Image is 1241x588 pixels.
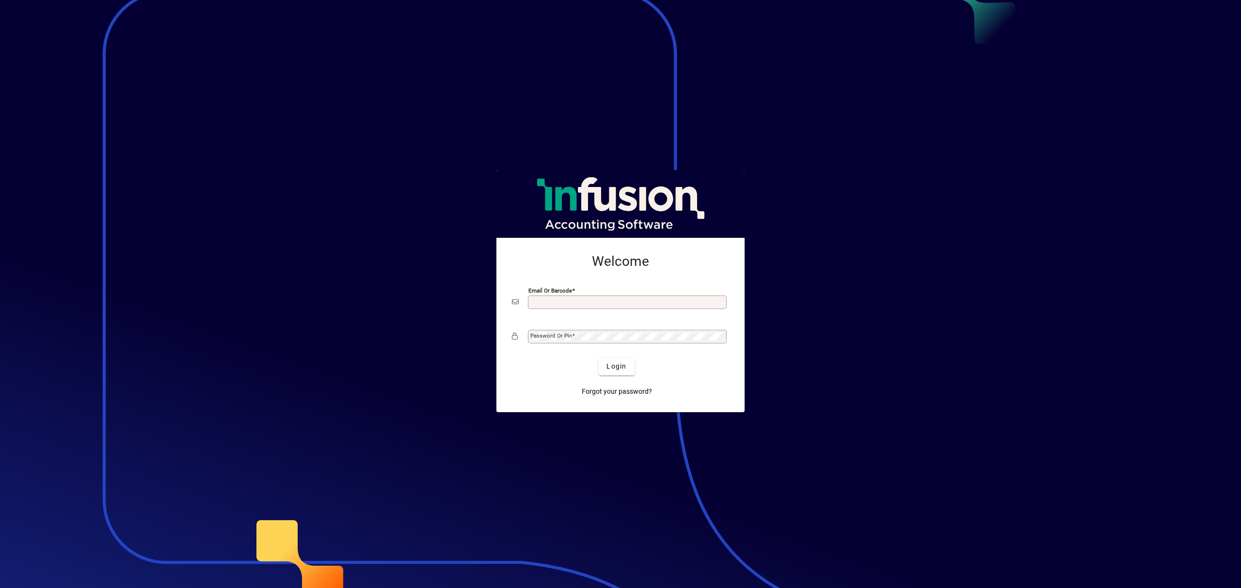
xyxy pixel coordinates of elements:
span: Forgot your password? [582,387,652,397]
span: Login [606,361,626,371]
mat-label: Email or Barcode [528,287,572,294]
button: Login [599,358,634,375]
a: Forgot your password? [578,383,656,401]
h2: Welcome [512,253,729,270]
mat-label: Password or Pin [530,332,572,339]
